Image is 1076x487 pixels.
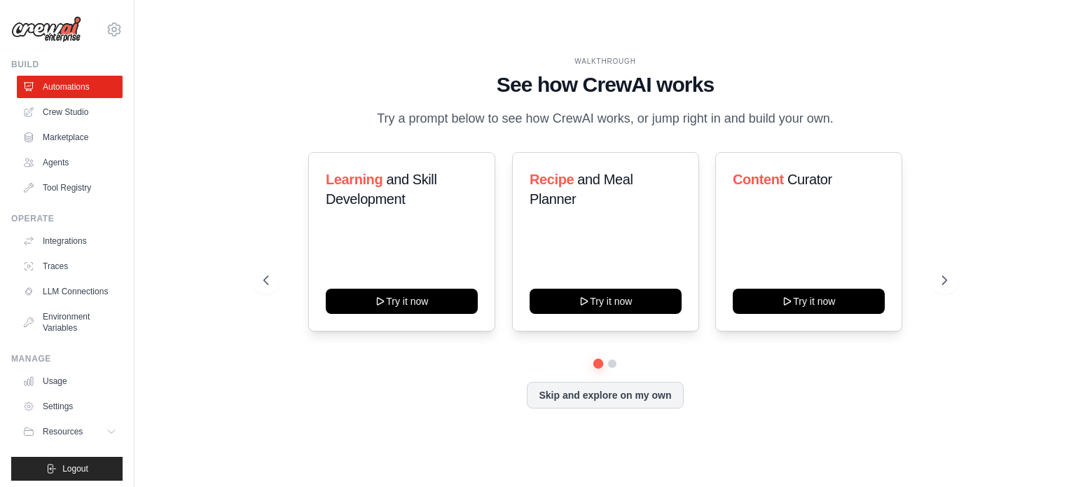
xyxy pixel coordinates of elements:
[43,426,83,437] span: Resources
[11,59,123,70] div: Build
[17,230,123,252] a: Integrations
[11,16,81,43] img: Logo
[326,289,478,314] button: Try it now
[370,109,841,129] p: Try a prompt below to see how CrewAI works, or jump right in and build your own.
[17,395,123,418] a: Settings
[17,306,123,339] a: Environment Variables
[530,172,574,187] span: Recipe
[17,101,123,123] a: Crew Studio
[11,457,123,481] button: Logout
[17,370,123,392] a: Usage
[11,353,123,364] div: Manage
[263,72,947,97] h1: See how CrewAI works
[1006,420,1076,487] iframe: Chat Widget
[11,213,123,224] div: Operate
[787,172,832,187] span: Curator
[17,420,123,443] button: Resources
[17,151,123,174] a: Agents
[733,172,784,187] span: Content
[62,463,88,474] span: Logout
[733,289,885,314] button: Try it now
[527,382,683,409] button: Skip and explore on my own
[17,280,123,303] a: LLM Connections
[17,126,123,149] a: Marketplace
[530,289,682,314] button: Try it now
[326,172,382,187] span: Learning
[326,172,436,207] span: and Skill Development
[17,177,123,199] a: Tool Registry
[17,255,123,277] a: Traces
[530,172,633,207] span: and Meal Planner
[263,56,947,67] div: WALKTHROUGH
[17,76,123,98] a: Automations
